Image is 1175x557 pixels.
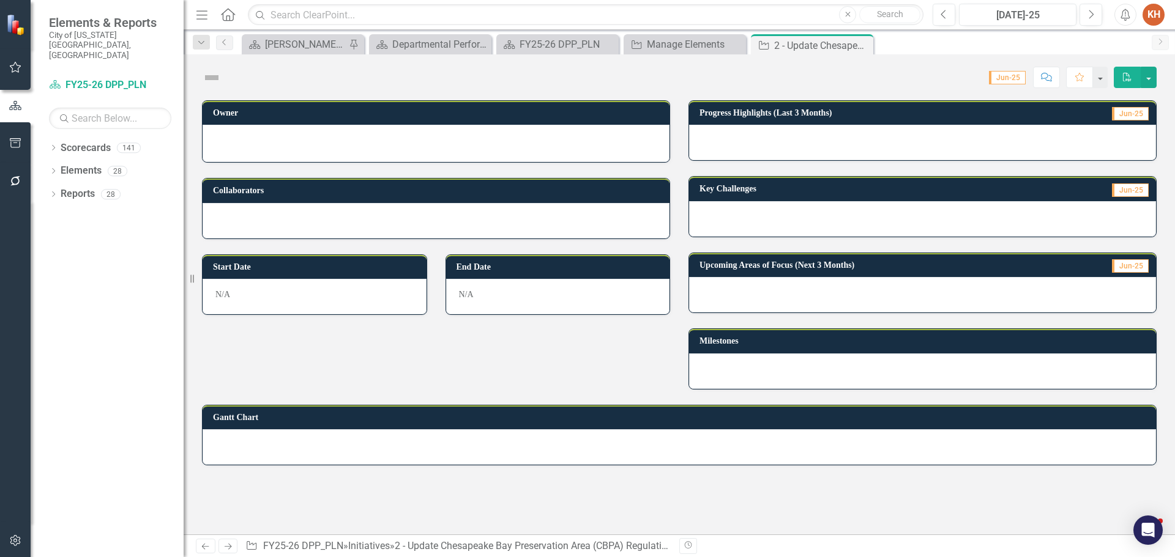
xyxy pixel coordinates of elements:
span: Elements & Reports [49,15,171,30]
a: FY25-26 DPP_PLN [49,78,171,92]
a: FY25-26 DPP_PLN [263,540,343,551]
h3: Milestones [699,336,1150,345]
small: City of [US_STATE][GEOGRAPHIC_DATA], [GEOGRAPHIC_DATA] [49,30,171,60]
a: FY25-26 DPP_PLN [499,37,616,52]
h3: Progress Highlights (Last 3 Months) [699,108,1050,117]
img: ClearPoint Strategy [6,13,28,35]
h3: End Date [457,262,664,271]
a: Departmental Performance Plans - 3 Columns [372,37,488,52]
a: Initiatives [348,540,390,551]
a: [PERSON_NAME]'s Home [245,37,346,52]
button: KH [1143,4,1165,26]
div: 141 [117,142,141,153]
img: Not Defined [202,68,222,87]
input: Search Below... [49,108,171,129]
div: 2 - Update Chesapeake Bay Preservation Area (CBPA) Regulations to Align with Code of VA Changes [774,38,870,53]
h3: Upcoming Areas of Focus (Next 3 Months) [699,260,1061,270]
span: Jun-25 [1112,259,1149,273]
div: N/A [203,279,427,314]
div: [DATE]-25 [963,8,1072,23]
div: FY25-26 DPP_PLN [520,37,616,52]
div: Departmental Performance Plans - 3 Columns [392,37,488,52]
span: Search [877,9,903,19]
h3: Owner [213,108,663,117]
a: Reports [61,187,95,201]
div: 28 [101,189,121,199]
a: Scorecards [61,141,111,155]
button: Search [859,6,920,23]
button: [DATE]-25 [959,4,1076,26]
div: 2 - Update Chesapeake Bay Preservation Area (CBPA) Regulations to Align with Code of VA Changes [395,540,824,551]
div: 28 [108,166,127,176]
span: Jun-25 [989,71,1026,84]
div: [PERSON_NAME]'s Home [265,37,346,52]
h3: Key Challenges [699,184,970,193]
div: Manage Elements [647,37,743,52]
h3: Start Date [213,262,420,271]
a: Manage Elements [627,37,743,52]
h3: Collaborators [213,186,663,195]
h3: Gantt Chart [213,413,1150,422]
span: Jun-25 [1112,107,1149,120]
a: Elements [61,164,102,178]
div: Open Intercom Messenger [1133,515,1163,545]
div: » » [245,539,670,553]
div: N/A [446,279,670,314]
input: Search ClearPoint... [248,4,923,26]
span: Jun-25 [1112,183,1149,197]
